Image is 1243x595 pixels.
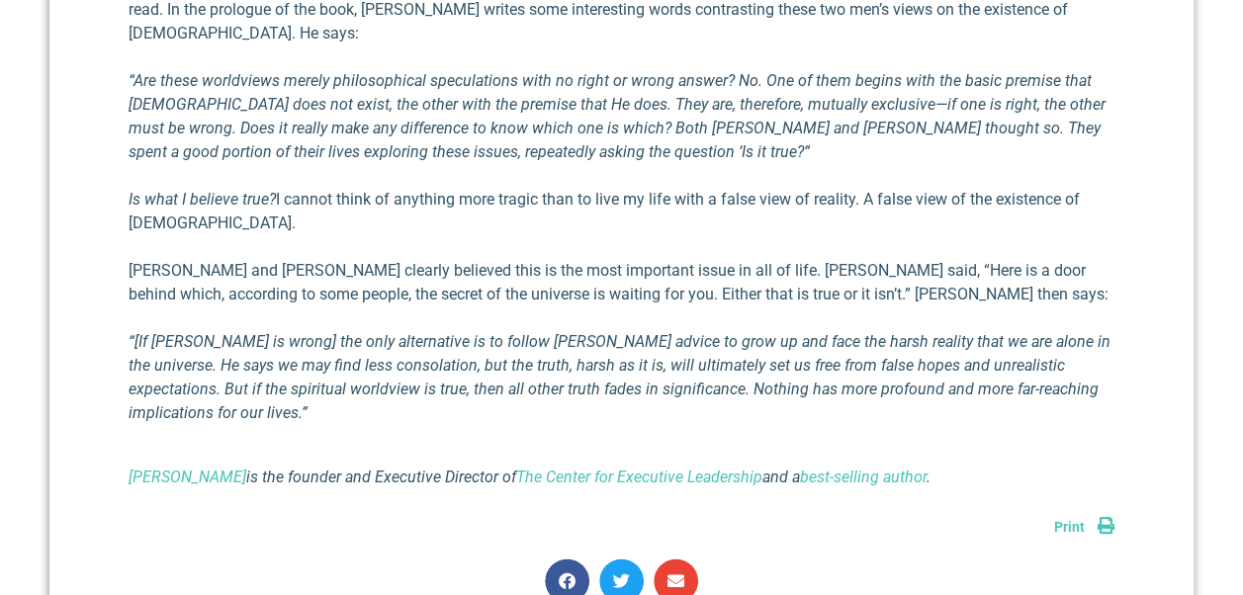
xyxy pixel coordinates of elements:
[800,467,927,486] a: best-selling author
[129,188,1114,235] p: I cannot think of anything more tragic than to live my life with a false view of reality. A false...
[1054,519,1114,535] a: Print
[1054,519,1085,535] span: Print
[129,467,931,486] i: is the founder and Executive Director of and a .
[129,332,1110,422] em: “[If [PERSON_NAME] is wrong] the only alternative is to follow [PERSON_NAME] advice to grow up an...
[129,71,1106,161] em: “Are these worldviews merely philosophical speculations with no right or wrong answer? No. One of...
[516,467,762,486] a: The Center for Executive Leadership
[129,190,276,209] em: Is what I believe true?
[129,467,246,486] a: [PERSON_NAME]
[129,259,1114,306] p: [PERSON_NAME] and [PERSON_NAME] clearly believed this is the most important issue in all of life....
